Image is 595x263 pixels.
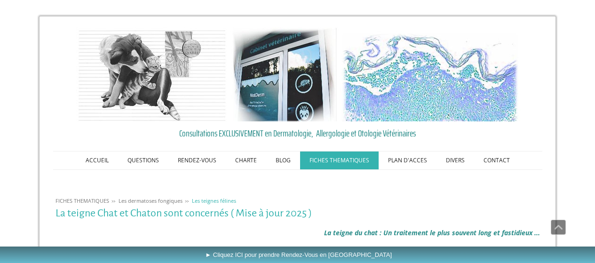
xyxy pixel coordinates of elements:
[192,197,236,204] span: Les teignes félines
[474,151,519,169] a: CONTACT
[266,151,300,169] a: BLOG
[56,207,540,219] h1: La teigne Chat et Chaton sont concernés ( Mise à jour 2025 )
[436,151,474,169] a: DIVERS
[76,151,118,169] a: ACCUEIL
[168,151,226,169] a: RENDEZ-VOUS
[119,197,182,204] span: Les dermatoses fongiques
[226,151,266,169] a: CHARTE
[118,151,168,169] a: QUESTIONS
[56,126,540,140] a: Consultations EXCLUSIVEMENT en Dermatologie, Allergologie et Otologie Vétérinaires
[300,151,379,169] a: FICHES THEMATIQUES
[324,228,540,237] span: La teigne du chat : Un traitement le plus souvent long et fastidieux ...
[205,251,392,258] span: ► Cliquez ICI pour prendre Rendez-Vous en [GEOGRAPHIC_DATA]
[56,197,109,204] span: FICHES THEMATIQUES
[379,151,436,169] a: PLAN D'ACCES
[116,197,185,204] a: Les dermatoses fongiques
[190,197,238,204] a: Les teignes félines
[551,220,565,234] span: Défiler vers le haut
[551,220,566,235] a: Défiler vers le haut
[53,197,111,204] a: FICHES THEMATIQUES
